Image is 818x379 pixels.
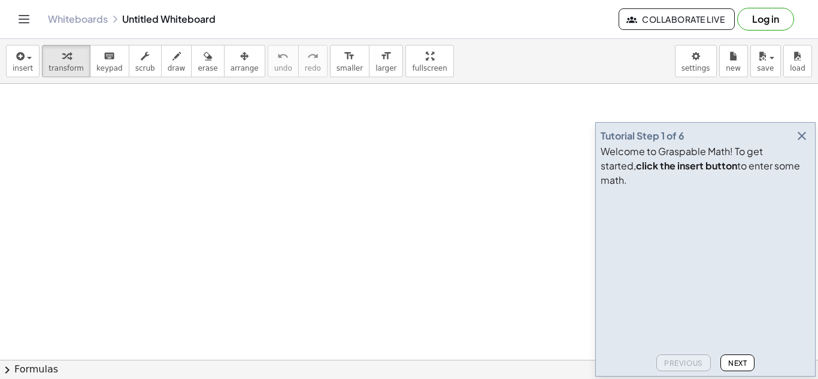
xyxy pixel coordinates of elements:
[720,354,755,371] button: Next
[42,45,90,77] button: transform
[601,144,810,187] div: Welcome to Graspable Math! To get started, to enter some math.
[224,45,265,77] button: arrange
[161,45,192,77] button: draw
[726,64,741,72] span: new
[783,45,812,77] button: load
[337,64,363,72] span: smaller
[629,14,725,25] span: Collaborate Live
[14,10,34,29] button: Toggle navigation
[601,129,684,143] div: Tutorial Step 1 of 6
[375,64,396,72] span: larger
[307,49,319,63] i: redo
[129,45,162,77] button: scrub
[344,49,355,63] i: format_size
[90,45,129,77] button: keyboardkeypad
[790,64,805,72] span: load
[168,64,186,72] span: draw
[49,64,84,72] span: transform
[675,45,717,77] button: settings
[96,64,123,72] span: keypad
[619,8,735,30] button: Collaborate Live
[135,64,155,72] span: scrub
[231,64,259,72] span: arrange
[380,49,392,63] i: format_size
[298,45,328,77] button: redoredo
[274,64,292,72] span: undo
[681,64,710,72] span: settings
[405,45,453,77] button: fullscreen
[750,45,781,77] button: save
[268,45,299,77] button: undoundo
[277,49,289,63] i: undo
[412,64,447,72] span: fullscreen
[6,45,40,77] button: insert
[330,45,369,77] button: format_sizesmaller
[719,45,748,77] button: new
[198,64,217,72] span: erase
[13,64,33,72] span: insert
[305,64,321,72] span: redo
[191,45,224,77] button: erase
[728,359,747,368] span: Next
[369,45,403,77] button: format_sizelarger
[636,159,737,172] b: click the insert button
[737,8,794,31] button: Log in
[48,13,108,25] a: Whiteboards
[757,64,774,72] span: save
[104,49,115,63] i: keyboard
